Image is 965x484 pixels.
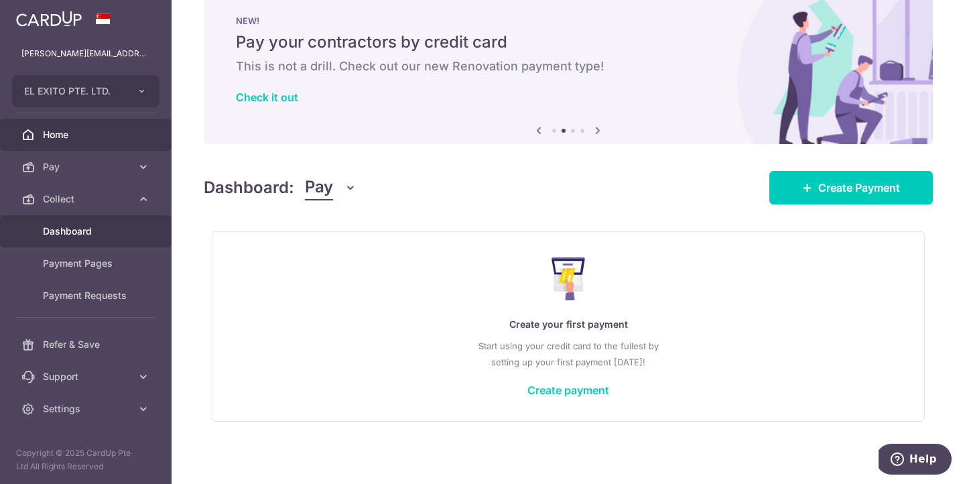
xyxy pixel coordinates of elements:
span: Refer & Save [43,338,131,351]
span: Create Payment [818,180,900,196]
p: NEW! [236,15,901,26]
span: Pay [305,175,333,200]
p: [PERSON_NAME][EMAIL_ADDRESS][DOMAIN_NAME] [21,47,150,60]
p: Start using your credit card to the fullest by setting up your first payment [DATE]! [239,338,897,370]
button: EL EXITO PTE. LTD. [12,75,159,107]
iframe: Opens a widget where you can find more information [879,444,952,477]
span: Pay [43,160,131,174]
span: Payment Pages [43,257,131,270]
img: Make Payment [552,257,586,300]
span: Payment Requests [43,289,131,302]
span: Home [43,128,131,141]
span: EL EXITO PTE. LTD. [24,84,123,98]
button: Pay [305,175,357,200]
span: Dashboard [43,225,131,238]
a: Create payment [527,383,609,397]
img: CardUp [16,11,82,27]
h6: This is not a drill. Check out our new Renovation payment type! [236,58,901,74]
span: Settings [43,402,131,416]
span: Support [43,370,131,383]
p: Create your first payment [239,316,897,332]
h5: Pay your contractors by credit card [236,32,901,53]
a: Create Payment [769,171,933,204]
a: Check it out [236,90,298,104]
span: Collect [43,192,131,206]
h4: Dashboard: [204,176,294,200]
